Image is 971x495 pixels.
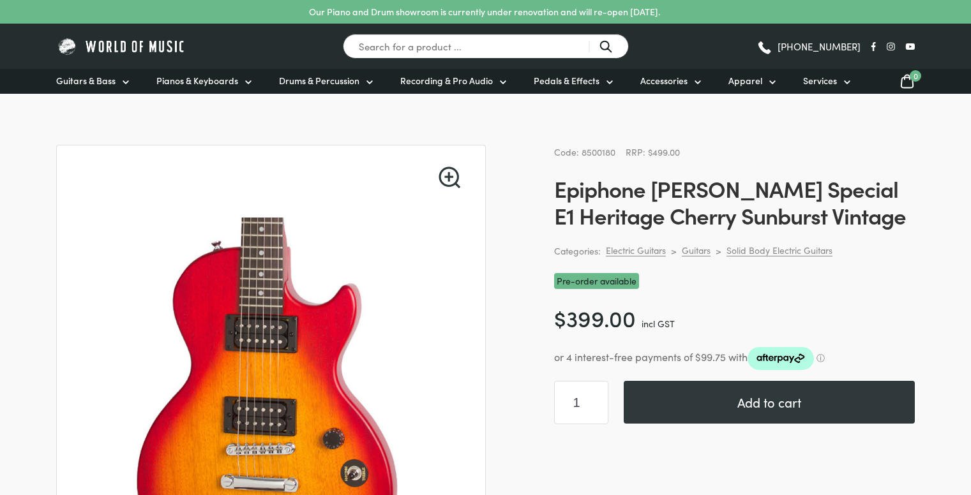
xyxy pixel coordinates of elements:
[56,74,116,87] span: Guitars & Bass
[803,74,837,87] span: Services
[439,166,460,188] a: View full-screen image gallery
[778,41,861,51] span: [PHONE_NUMBER]
[671,245,677,256] div: >
[640,74,688,87] span: Accessories
[554,244,601,258] span: Categories:
[554,456,915,491] iframe: PayPal
[910,70,921,82] span: 0
[400,74,493,87] span: Recording & Pro Audio
[554,302,566,333] span: $
[606,244,666,256] a: Electric Guitars
[642,317,675,330] span: incl GST
[156,74,238,87] span: Pianos & Keyboards
[554,424,915,437] iframe: PayPal Message 1
[343,34,629,59] input: Search for a product ...
[716,245,721,256] div: >
[554,302,636,333] bdi: 399.00
[554,273,639,289] span: Pre-order available
[56,36,187,56] img: World of Music
[279,74,359,87] span: Drums & Percussion
[726,244,832,256] a: Solid Body Electric Guitars
[756,37,861,56] a: [PHONE_NUMBER]
[309,5,660,18] p: Our Piano and Drum showroom is currently under renovation and will re-open [DATE].
[728,74,762,87] span: Apparel
[626,145,680,158] span: RRP: $499.00
[534,74,599,87] span: Pedals & Effects
[554,145,615,158] span: Code: 8500180
[554,175,915,228] h1: Epiphone [PERSON_NAME] Special E1 Heritage Cherry Sunburst Vintage
[554,381,608,424] input: Product quantity
[624,381,915,424] button: Add to cart
[682,244,711,256] a: Guitars
[786,355,971,495] iframe: Chat with our support team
